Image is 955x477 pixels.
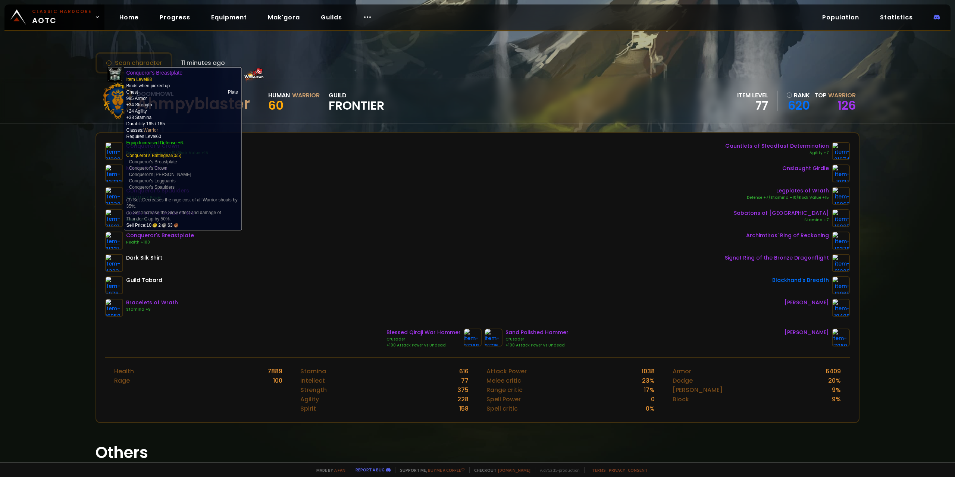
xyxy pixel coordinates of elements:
[457,395,469,404] div: 228
[228,90,238,95] span: Plate
[826,367,841,376] div: 6409
[126,239,194,245] div: Health +100
[126,299,178,307] div: Bracelets of Wrath
[105,164,123,182] img: item-22732
[486,395,521,404] div: Spell Power
[147,222,157,229] span: 10
[126,232,194,239] div: Conqueror's Breastplate
[832,254,850,272] img: item-21200
[126,140,184,145] span: Equip:
[126,153,182,158] span: (0/5)
[105,209,123,227] img: item-21621
[126,197,238,209] a: Decreases the rage cost of all Warrior shouts by 35%.
[129,178,176,183] a: Conqueror's Legguards
[505,342,569,348] div: +100 Attack Power vs Undead
[535,467,580,473] span: v. d752d5 - production
[205,10,253,25] a: Equipment
[832,276,850,294] img: item-13965
[386,336,461,342] div: Crusader
[786,100,810,111] a: 620
[167,222,178,229] span: 63
[129,159,177,164] a: Conqueror's Breastplate
[486,376,521,385] div: Melee critic
[785,299,829,307] div: [PERSON_NAME]
[628,467,648,473] a: Consent
[486,367,527,376] div: Attack Power
[105,254,123,272] img: item-4333
[300,367,326,376] div: Stamina
[329,100,384,111] span: Frontier
[126,210,221,222] span: (5) Set :
[673,385,723,395] div: [PERSON_NAME]
[828,376,841,385] div: 20 %
[469,467,530,473] span: Checkout
[126,254,162,262] div: Dark Silk Shirt
[837,97,856,114] a: 126
[181,58,225,68] span: 11 minutes ago
[395,467,465,473] span: Support me,
[459,404,469,413] div: 158
[300,376,325,385] div: Intellect
[386,342,461,348] div: +100 Attack Power vs Undead
[734,217,829,223] div: Stamina +7
[747,195,829,201] div: Defense +7/Stamina +10/Block Value +15
[126,109,147,114] span: +24 Agility
[459,367,469,376] div: 616
[126,134,239,229] td: Requires Level 60
[262,10,306,25] a: Mak'gora
[105,187,123,205] img: item-21330
[126,127,239,134] div: Classes:
[486,404,518,413] div: Spell critic
[832,395,841,404] div: 9 %
[747,187,829,195] div: Legplates of Wrath
[126,102,152,107] span: +34 Strength
[114,367,134,376] div: Health
[832,187,850,205] img: item-16962
[673,376,693,385] div: Dodge
[300,404,316,413] div: Spirit
[292,91,320,100] div: Warrior
[268,91,290,100] div: Human
[505,329,569,336] div: Sand Polished Hammer
[312,467,345,473] span: Made by
[114,376,130,385] div: Rage
[268,97,284,114] span: 60
[816,10,865,25] a: Population
[832,142,850,160] img: item-21674
[32,8,92,15] small: Classic Hardcore
[129,172,191,177] a: Conqueror's [PERSON_NAME]
[464,329,482,346] img: item-21268
[95,52,172,73] button: Scan character
[486,385,523,395] div: Range critic
[334,467,345,473] a: a fan
[329,91,384,111] div: guild
[315,10,348,25] a: Guilds
[158,222,166,229] span: 2
[144,128,158,133] a: Warrior
[832,299,850,317] img: item-19406
[129,185,175,190] a: Conqueror's Spaulders
[498,467,530,473] a: [DOMAIN_NAME]
[126,153,172,158] a: Conqueror's Battlegear
[651,395,655,404] div: 0
[95,441,859,464] h1: Others
[644,385,655,395] div: 17 %
[105,232,123,250] img: item-21331
[386,329,461,336] div: Blessed Qiraji War Hammer
[785,329,829,336] div: [PERSON_NAME]
[126,96,147,101] span: 985 Armor
[428,467,465,473] a: Buy me a coffee
[300,385,327,395] div: Strength
[832,385,841,395] div: 9 %
[126,69,239,134] td: Binds when picked up Durability 165 / 165
[126,89,159,95] td: Chest
[4,4,104,30] a: Classic HardcoreAOTC
[746,232,829,239] div: Archimtiros' Ring of Reckoning
[267,367,282,376] div: 7889
[874,10,919,25] a: Statistics
[300,395,319,404] div: Agility
[642,367,655,376] div: 1038
[609,467,625,473] a: Privacy
[113,10,145,25] a: Home
[673,367,691,376] div: Armor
